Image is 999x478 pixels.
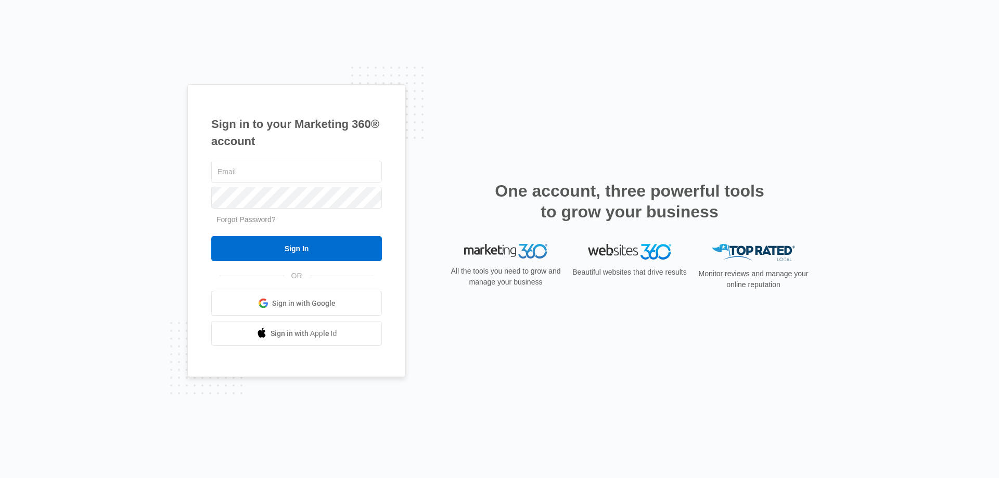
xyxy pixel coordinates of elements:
[271,328,337,339] span: Sign in with Apple Id
[211,291,382,316] a: Sign in with Google
[571,267,688,278] p: Beautiful websites that drive results
[211,161,382,183] input: Email
[211,236,382,261] input: Sign In
[588,244,671,259] img: Websites 360
[447,266,564,288] p: All the tools you need to grow and manage your business
[712,244,795,261] img: Top Rated Local
[464,244,547,259] img: Marketing 360
[211,321,382,346] a: Sign in with Apple Id
[492,180,767,222] h2: One account, three powerful tools to grow your business
[284,270,310,281] span: OR
[216,215,276,224] a: Forgot Password?
[695,268,812,290] p: Monitor reviews and manage your online reputation
[272,298,336,309] span: Sign in with Google
[211,115,382,150] h1: Sign in to your Marketing 360® account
